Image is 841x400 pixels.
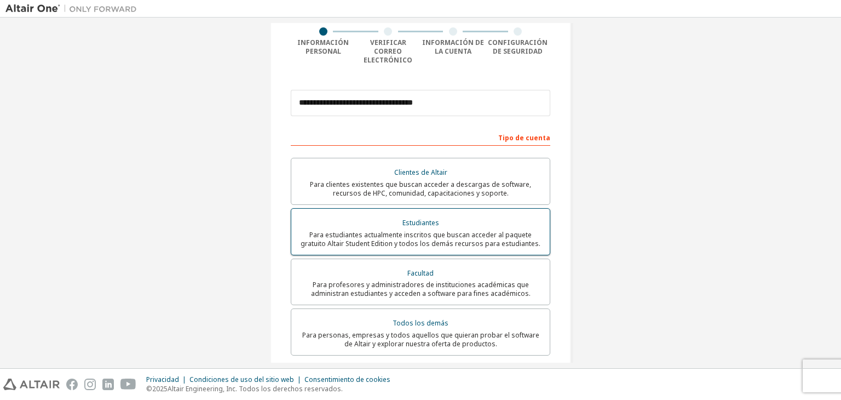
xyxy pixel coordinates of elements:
[152,384,168,393] font: 2025
[422,38,484,56] font: Información de la cuenta
[84,379,96,390] img: instagram.svg
[301,230,540,248] font: Para estudiantes actualmente inscritos que buscan acceder al paquete gratuito Altair Student Edit...
[302,330,539,348] font: Para personas, empresas y todos aquellos que quieran probar el software de Altair y explorar nues...
[304,375,390,384] font: Consentimiento de cookies
[402,218,439,227] font: Estudiantes
[120,379,136,390] img: youtube.svg
[488,38,548,56] font: Configuración de seguridad
[189,375,294,384] font: Condiciones de uso del sitio web
[3,379,60,390] img: altair_logo.svg
[407,268,434,278] font: Facultad
[498,133,550,142] font: Tipo de cuenta
[394,168,447,177] font: Clientes de Altair
[146,375,179,384] font: Privacidad
[364,38,412,65] font: Verificar correo electrónico
[168,384,343,393] font: Altair Engineering, Inc. Todos los derechos reservados.
[311,280,531,298] font: Para profesores y administradores de instituciones académicas que administran estudiantes y acced...
[297,38,349,56] font: Información personal
[5,3,142,14] img: Altair Uno
[310,180,531,198] font: Para clientes existentes que buscan acceder a descargas de software, recursos de HPC, comunidad, ...
[146,384,152,393] font: ©
[66,379,78,390] img: facebook.svg
[102,379,114,390] img: linkedin.svg
[393,318,448,328] font: Todos los demás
